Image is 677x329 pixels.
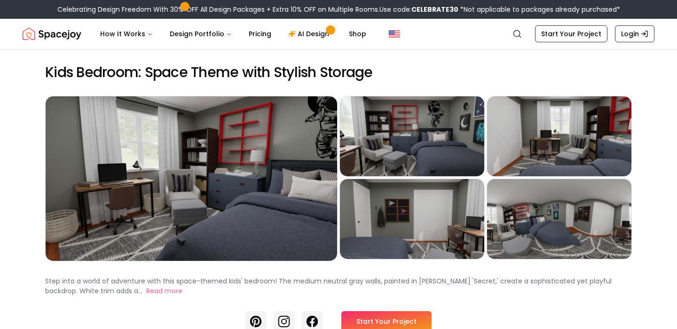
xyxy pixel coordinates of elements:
a: Shop [341,24,374,43]
nav: Main [93,24,374,43]
a: Pricing [241,24,279,43]
button: Read more [146,286,182,296]
a: Login [615,25,654,42]
b: CELEBRATE30 [411,5,458,14]
a: Start Your Project [535,25,607,42]
a: Spacejoy [23,24,81,43]
img: United States [389,28,400,39]
a: AI Design [281,24,339,43]
div: Celebrating Design Freedom With 30% OFF All Design Packages + Extra 10% OFF on Multiple Rooms. [57,5,620,14]
p: Step into a world of adventure with this space-themed kids' bedroom! The medium neutral gray wall... [45,276,612,296]
button: How It Works [93,24,160,43]
img: Spacejoy Logo [23,24,81,43]
h2: Kids Bedroom: Space Theme with Stylish Storage [45,64,632,81]
span: Use code: [379,5,458,14]
span: *Not applicable to packages already purchased* [458,5,620,14]
button: Design Portfolio [162,24,239,43]
nav: Global [23,19,654,49]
